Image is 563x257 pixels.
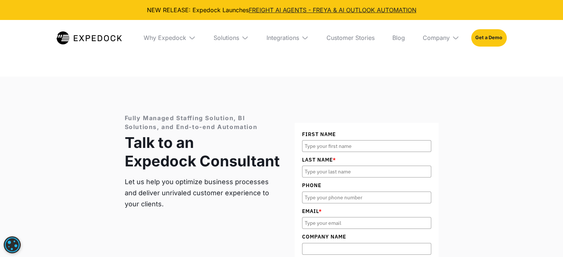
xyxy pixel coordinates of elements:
iframe: Chat Widget [440,177,563,257]
label: Phone [302,181,431,189]
div: Integrations [267,34,299,41]
div: Fully Managed Staffing Solution, BI Solutions, and End-to-end Automation [125,114,280,131]
div: Company [423,34,450,41]
a: FREIGHT AI AGENTS - FREYA & AI OUTLOOK AUTOMATION [249,6,416,14]
input: Type your last name [302,166,431,177]
div: Solutions [208,20,255,55]
a: Customer Stories [321,20,381,55]
input: Type your phone number [302,192,431,203]
label: Last Name [302,156,431,164]
div: Company [417,20,465,55]
a: Get a Demo [471,29,506,46]
input: Type your email [302,217,431,229]
label: Email [302,207,431,215]
input: Type your first name [302,140,431,152]
div: Why Expedock [138,20,202,55]
div: Integrations [261,20,315,55]
a: Blog [386,20,411,55]
div: Solutions [214,34,239,41]
label: Company Name [302,233,431,241]
div: NEW RELEASE: Expedock Launches [6,6,557,14]
div: Why Expedock [144,34,186,41]
h2: Talk to an Expedock Consultant [125,133,280,170]
label: First Name [302,130,431,138]
p: Let us help you optimize business processes and deliver unrivaled customer experience to your cli... [125,176,280,210]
